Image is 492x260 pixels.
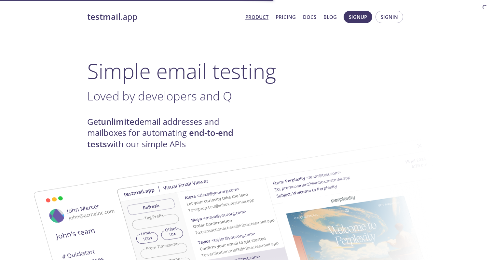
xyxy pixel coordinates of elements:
h4: Get email addresses and mailboxes for automating with our simple APIs [87,116,246,150]
strong: testmail [87,11,120,22]
span: Loved by developers and Q [87,88,232,104]
span: Signup [349,13,367,21]
h1: Simple email testing [87,58,405,84]
a: Pricing [276,13,296,21]
span: Signin [381,13,398,21]
a: Docs [303,13,316,21]
a: Product [245,13,268,21]
strong: unlimited [101,116,140,127]
button: Signup [344,11,372,23]
strong: end-to-end tests [87,127,233,149]
a: testmail.app [87,11,240,22]
button: Signin [376,11,403,23]
a: Blog [323,13,337,21]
